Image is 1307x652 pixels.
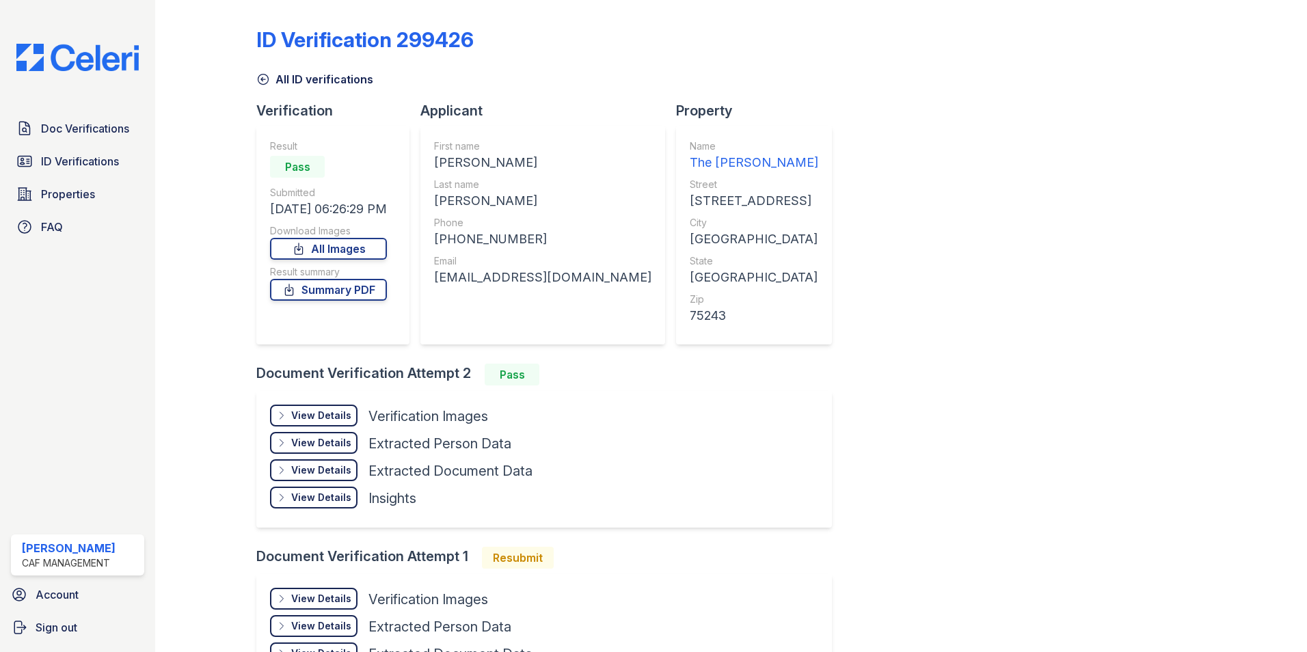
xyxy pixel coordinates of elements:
[270,200,387,219] div: [DATE] 06:26:29 PM
[690,216,818,230] div: City
[270,186,387,200] div: Submitted
[690,139,818,172] a: Name The [PERSON_NAME]
[434,230,651,249] div: [PHONE_NUMBER]
[256,101,420,120] div: Verification
[434,153,651,172] div: [PERSON_NAME]
[690,293,818,306] div: Zip
[36,586,79,603] span: Account
[690,191,818,210] div: [STREET_ADDRESS]
[11,180,144,208] a: Properties
[291,491,351,504] div: View Details
[41,186,95,202] span: Properties
[270,139,387,153] div: Result
[291,409,351,422] div: View Details
[368,590,488,609] div: Verification Images
[41,120,129,137] span: Doc Verifications
[41,219,63,235] span: FAQ
[368,434,511,453] div: Extracted Person Data
[11,213,144,241] a: FAQ
[256,27,474,52] div: ID Verification 299426
[690,230,818,249] div: [GEOGRAPHIC_DATA]
[256,547,843,569] div: Document Verification Attempt 1
[368,461,533,480] div: Extracted Document Data
[270,224,387,238] div: Download Images
[270,265,387,279] div: Result summary
[36,619,77,636] span: Sign out
[434,254,651,268] div: Email
[270,279,387,301] a: Summary PDF
[256,71,373,87] a: All ID verifications
[690,268,818,287] div: [GEOGRAPHIC_DATA]
[22,556,116,570] div: CAF Management
[368,489,416,508] div: Insights
[5,614,150,641] a: Sign out
[291,436,351,450] div: View Details
[11,115,144,142] a: Doc Verifications
[41,153,119,169] span: ID Verifications
[676,101,843,120] div: Property
[291,592,351,606] div: View Details
[434,268,651,287] div: [EMAIL_ADDRESS][DOMAIN_NAME]
[482,547,554,569] div: Resubmit
[5,44,150,71] img: CE_Logo_Blue-a8612792a0a2168367f1c8372b55b34899dd931a85d93a1a3d3e32e68fde9ad4.png
[291,463,351,477] div: View Details
[434,216,651,230] div: Phone
[22,540,116,556] div: [PERSON_NAME]
[270,156,325,178] div: Pass
[434,191,651,210] div: [PERSON_NAME]
[256,364,843,385] div: Document Verification Attempt 2
[368,407,488,426] div: Verification Images
[420,101,676,120] div: Applicant
[690,254,818,268] div: State
[5,581,150,608] a: Account
[434,139,651,153] div: First name
[11,148,144,175] a: ID Verifications
[485,364,539,385] div: Pass
[690,178,818,191] div: Street
[434,178,651,191] div: Last name
[690,153,818,172] div: The [PERSON_NAME]
[270,238,387,260] a: All Images
[690,139,818,153] div: Name
[690,306,818,325] div: 75243
[291,619,351,633] div: View Details
[368,617,511,636] div: Extracted Person Data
